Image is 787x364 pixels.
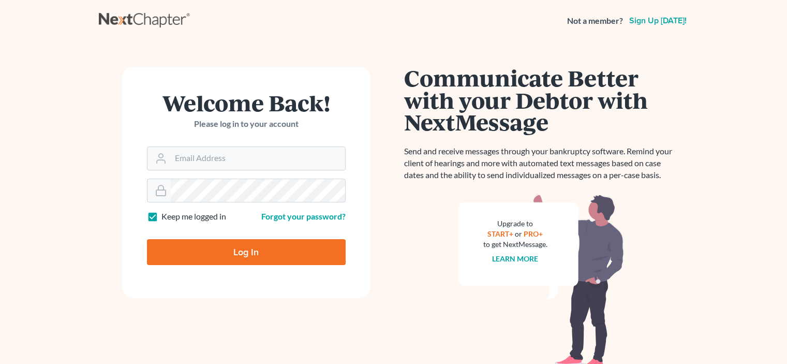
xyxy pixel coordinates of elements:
h1: Welcome Back! [147,92,346,114]
a: Forgot your password? [261,211,346,221]
strong: Not a member? [567,15,623,27]
h1: Communicate Better with your Debtor with NextMessage [404,67,678,133]
span: or [515,229,522,238]
input: Email Address [171,147,345,170]
a: Sign up [DATE]! [627,17,689,25]
div: to get NextMessage. [483,239,547,250]
p: Please log in to your account [147,118,346,130]
input: Log In [147,239,346,265]
a: START+ [487,229,513,238]
p: Send and receive messages through your bankruptcy software. Remind your client of hearings and mo... [404,145,678,181]
label: Keep me logged in [161,211,226,223]
a: PRO+ [524,229,543,238]
a: Learn more [492,254,538,263]
div: Upgrade to [483,219,547,229]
